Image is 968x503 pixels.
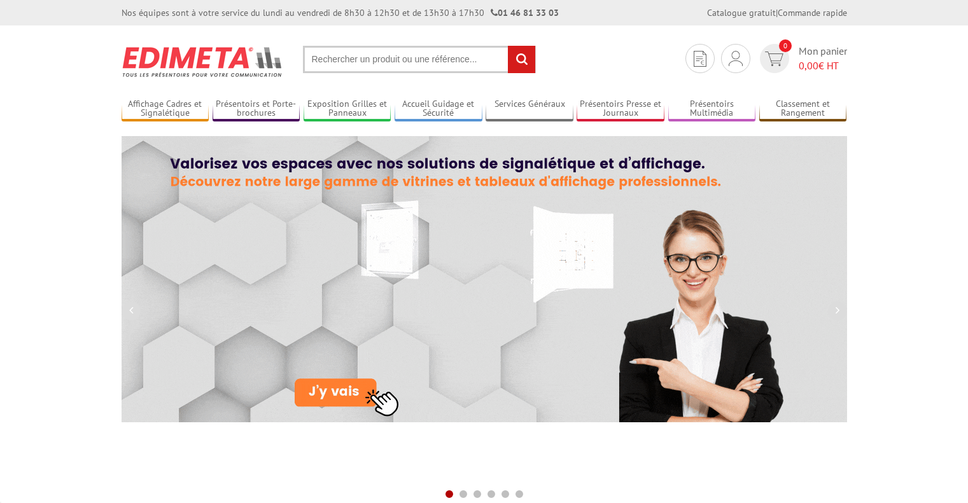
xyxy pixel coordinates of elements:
[694,51,706,67] img: devis rapide
[486,99,573,120] a: Services Généraux
[729,51,743,66] img: devis rapide
[707,7,776,18] a: Catalogue gratuit
[122,38,284,85] img: Présentoir, panneau, stand - Edimeta - PLV, affichage, mobilier bureau, entreprise
[508,46,535,73] input: rechercher
[122,99,209,120] a: Affichage Cadres et Signalétique
[765,52,783,66] img: devis rapide
[668,99,756,120] a: Présentoirs Multimédia
[122,6,559,19] div: Nos équipes sont à votre service du lundi au vendredi de 8h30 à 12h30 et de 13h30 à 17h30
[799,59,847,73] span: € HT
[707,6,847,19] div: |
[778,7,847,18] a: Commande rapide
[304,99,391,120] a: Exposition Grilles et Panneaux
[491,7,559,18] strong: 01 46 81 33 03
[759,99,847,120] a: Classement et Rangement
[303,46,536,73] input: Rechercher un produit ou une référence...
[577,99,664,120] a: Présentoirs Presse et Journaux
[213,99,300,120] a: Présentoirs et Porte-brochures
[395,99,482,120] a: Accueil Guidage et Sécurité
[799,59,818,72] span: 0,00
[779,39,792,52] span: 0
[757,44,847,73] a: devis rapide 0 Mon panier 0,00€ HT
[799,44,847,73] span: Mon panier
